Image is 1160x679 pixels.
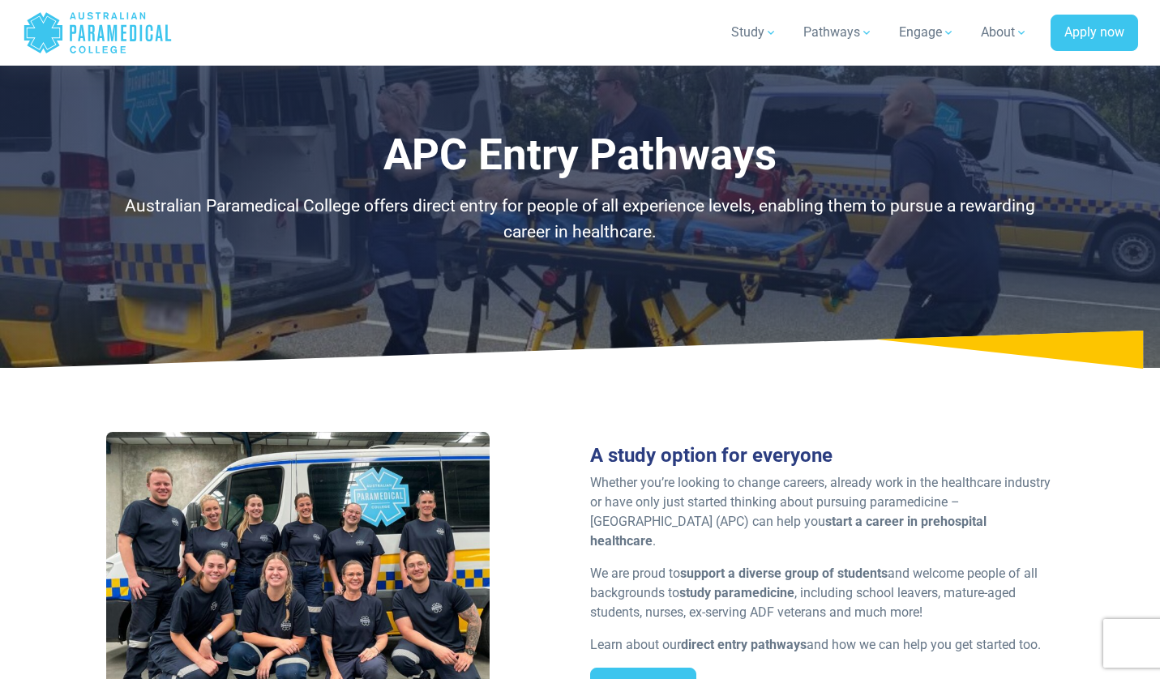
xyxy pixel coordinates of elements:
h1: APC Entry Pathways [106,130,1055,181]
a: Engage [889,10,965,55]
h3: A study option for everyone [590,444,1055,468]
a: Apply now [1051,15,1138,52]
p: Learn about our and how we can help you get started too. [590,635,1055,655]
strong: study paramedicine [679,585,794,600]
p: Whether you’re looking to change careers, already work in the healthcare industry or have only ju... [590,473,1055,551]
a: Australian Paramedical College [23,6,173,59]
a: About [971,10,1038,55]
a: Pathways [794,10,883,55]
a: Study [721,10,787,55]
strong: direct entry pathways [681,637,807,652]
p: Australian Paramedical College offers direct entry for people of all experience levels, enabling ... [106,194,1055,245]
p: We are proud to and welcome people of all backgrounds to , including school leavers, mature-aged ... [590,564,1055,622]
strong: support a diverse group of students [680,566,888,581]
